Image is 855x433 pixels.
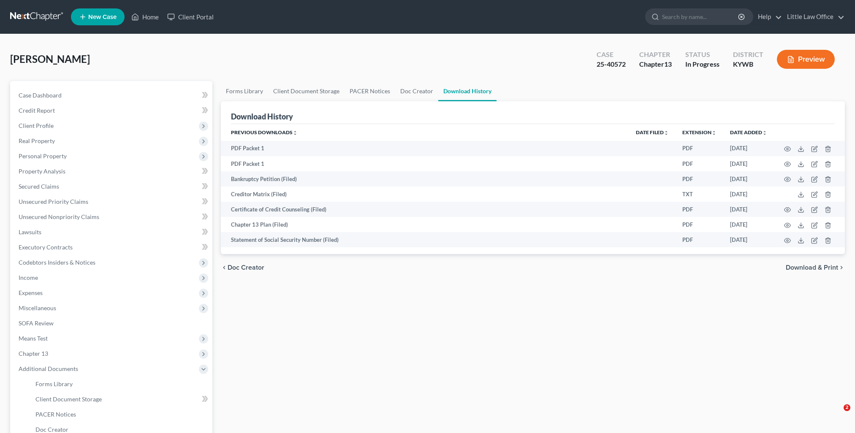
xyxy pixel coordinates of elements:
[29,376,212,392] a: Forms Library
[676,187,723,202] td: TXT
[29,392,212,407] a: Client Document Storage
[35,411,76,418] span: PACER Notices
[19,122,54,129] span: Client Profile
[676,156,723,171] td: PDF
[762,130,767,135] i: unfold_more
[19,213,99,220] span: Unsecured Nonpriority Claims
[221,141,629,156] td: PDF Packet 1
[10,53,90,65] span: [PERSON_NAME]
[12,164,212,179] a: Property Analysis
[662,9,739,24] input: Search by name...
[19,289,43,296] span: Expenses
[35,426,68,433] span: Doc Creator
[786,264,838,271] span: Download & Print
[19,319,54,327] span: SOFA Review
[730,129,767,135] a: Date addedunfold_more
[35,395,102,403] span: Client Document Storage
[19,198,88,205] span: Unsecured Priority Claims
[29,407,212,422] a: PACER Notices
[12,316,212,331] a: SOFA Review
[221,156,629,171] td: PDF Packet 1
[19,244,73,251] span: Executory Contracts
[19,92,62,99] span: Case Dashboard
[636,129,669,135] a: Date Filedunfold_more
[723,217,774,232] td: [DATE]
[733,60,763,69] div: KYWB
[221,232,629,247] td: Statement of Social Security Number (Filed)
[777,50,835,69] button: Preview
[19,137,55,144] span: Real Property
[838,264,845,271] i: chevron_right
[12,194,212,209] a: Unsecured Priority Claims
[676,202,723,217] td: PDF
[12,103,212,118] a: Credit Report
[221,81,268,101] a: Forms Library
[35,380,73,387] span: Forms Library
[438,81,497,101] a: Download History
[221,171,629,187] td: Bankruptcy Petition (Filed)
[221,264,264,271] button: chevron_left Doc Creator
[19,274,38,281] span: Income
[395,81,438,101] a: Doc Creator
[345,81,395,101] a: PACER Notices
[12,179,212,194] a: Secured Claims
[19,350,48,357] span: Chapter 13
[639,50,672,60] div: Chapter
[12,240,212,255] a: Executory Contracts
[786,264,845,271] button: Download & Print chevron_right
[19,335,48,342] span: Means Test
[676,232,723,247] td: PDF
[639,60,672,69] div: Chapter
[676,171,723,187] td: PDF
[221,202,629,217] td: Certificate of Credit Counseling (Filed)
[723,232,774,247] td: [DATE]
[12,88,212,103] a: Case Dashboard
[19,107,55,114] span: Credit Report
[783,9,844,24] a: Little Law Office
[88,14,117,20] span: New Case
[723,156,774,171] td: [DATE]
[676,141,723,156] td: PDF
[19,228,41,235] span: Lawsuits
[268,81,345,101] a: Client Document Storage
[19,152,67,160] span: Personal Property
[685,50,719,60] div: Status
[19,304,56,311] span: Miscellaneous
[682,129,717,135] a: Extensionunfold_more
[221,187,629,202] td: Creditor Matrix (Filed)
[723,187,774,202] td: [DATE]
[231,129,298,135] a: Previous Downloadsunfold_more
[754,9,782,24] a: Help
[293,130,298,135] i: unfold_more
[221,264,228,271] i: chevron_left
[664,60,672,68] span: 13
[844,404,850,411] span: 2
[723,171,774,187] td: [DATE]
[12,209,212,225] a: Unsecured Nonpriority Claims
[231,111,293,122] div: Download History
[597,50,626,60] div: Case
[221,217,629,232] td: Chapter 13 Plan (Filed)
[221,124,845,248] div: Previous Downloads
[685,60,719,69] div: In Progress
[228,264,264,271] span: Doc Creator
[711,130,717,135] i: unfold_more
[127,9,163,24] a: Home
[597,60,626,69] div: 25-40572
[19,365,78,372] span: Additional Documents
[676,217,723,232] td: PDF
[723,202,774,217] td: [DATE]
[19,259,95,266] span: Codebtors Insiders & Notices
[19,183,59,190] span: Secured Claims
[723,141,774,156] td: [DATE]
[826,404,847,425] iframe: Intercom live chat
[163,9,218,24] a: Client Portal
[12,225,212,240] a: Lawsuits
[733,50,763,60] div: District
[664,130,669,135] i: unfold_more
[19,168,65,175] span: Property Analysis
